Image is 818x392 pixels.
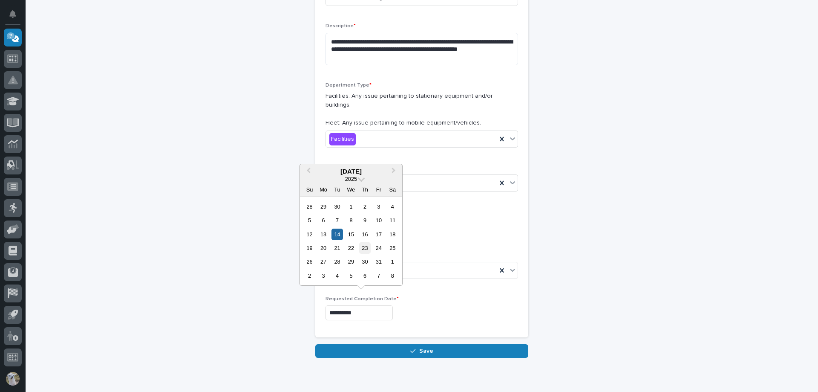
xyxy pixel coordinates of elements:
[345,229,357,240] div: Choose Wednesday, October 15th, 2025
[300,168,402,175] div: [DATE]
[315,344,528,358] button: Save
[331,184,343,195] div: Tu
[304,201,315,212] div: Choose Sunday, September 28th, 2025
[304,256,315,267] div: Choose Sunday, October 26th, 2025
[359,242,371,254] div: Choose Thursday, October 23rd, 2025
[387,184,398,195] div: Sa
[359,184,371,195] div: Th
[373,270,384,282] div: Choose Friday, November 7th, 2025
[359,215,371,226] div: Choose Thursday, October 9th, 2025
[317,256,329,267] div: Choose Monday, October 27th, 2025
[304,184,315,195] div: Su
[345,242,357,254] div: Choose Wednesday, October 22nd, 2025
[387,270,398,282] div: Choose Saturday, November 8th, 2025
[325,83,372,88] span: Department Type
[4,370,22,388] button: users-avatar
[359,201,371,212] div: Choose Thursday, October 2nd, 2025
[388,165,401,179] button: Next Month
[317,201,329,212] div: Choose Monday, September 29th, 2025
[317,270,329,282] div: Choose Monday, November 3rd, 2025
[387,201,398,212] div: Choose Saturday, October 4th, 2025
[331,215,343,226] div: Choose Tuesday, October 7th, 2025
[345,184,357,195] div: We
[325,23,356,29] span: Description
[359,256,371,267] div: Choose Thursday, October 30th, 2025
[4,5,22,23] button: Notifications
[373,215,384,226] div: Choose Friday, October 10th, 2025
[304,270,315,282] div: Choose Sunday, November 2nd, 2025
[11,10,22,24] div: Notifications
[345,270,357,282] div: Choose Wednesday, November 5th, 2025
[373,242,384,254] div: Choose Friday, October 24th, 2025
[317,215,329,226] div: Choose Monday, October 6th, 2025
[331,270,343,282] div: Choose Tuesday, November 4th, 2025
[387,256,398,267] div: Choose Saturday, November 1st, 2025
[345,215,357,226] div: Choose Wednesday, October 8th, 2025
[331,229,343,240] div: Choose Tuesday, October 14th, 2025
[345,256,357,267] div: Choose Wednesday, October 29th, 2025
[387,242,398,254] div: Choose Saturday, October 25th, 2025
[373,256,384,267] div: Choose Friday, October 31st, 2025
[325,92,518,127] p: Facilities: Any issue pertaining to stationary equipment and/or buildings. Fleet: Any issue perta...
[317,229,329,240] div: Choose Monday, October 13th, 2025
[331,201,343,212] div: Choose Tuesday, September 30th, 2025
[419,347,433,355] span: Save
[331,256,343,267] div: Choose Tuesday, October 28th, 2025
[301,165,314,179] button: Previous Month
[304,215,315,226] div: Choose Sunday, October 5th, 2025
[302,200,399,283] div: month 2025-10
[345,176,357,182] span: 2025
[373,229,384,240] div: Choose Friday, October 17th, 2025
[329,133,356,145] div: Facilities
[304,229,315,240] div: Choose Sunday, October 12th, 2025
[373,184,384,195] div: Fr
[345,201,357,212] div: Choose Wednesday, October 1st, 2025
[325,296,399,302] span: Requested Completion Date
[373,201,384,212] div: Choose Friday, October 3rd, 2025
[387,215,398,226] div: Choose Saturday, October 11th, 2025
[304,242,315,254] div: Choose Sunday, October 19th, 2025
[317,184,329,195] div: Mo
[317,242,329,254] div: Choose Monday, October 20th, 2025
[359,270,371,282] div: Choose Thursday, November 6th, 2025
[331,242,343,254] div: Choose Tuesday, October 21st, 2025
[359,229,371,240] div: Choose Thursday, October 16th, 2025
[387,229,398,240] div: Choose Saturday, October 18th, 2025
